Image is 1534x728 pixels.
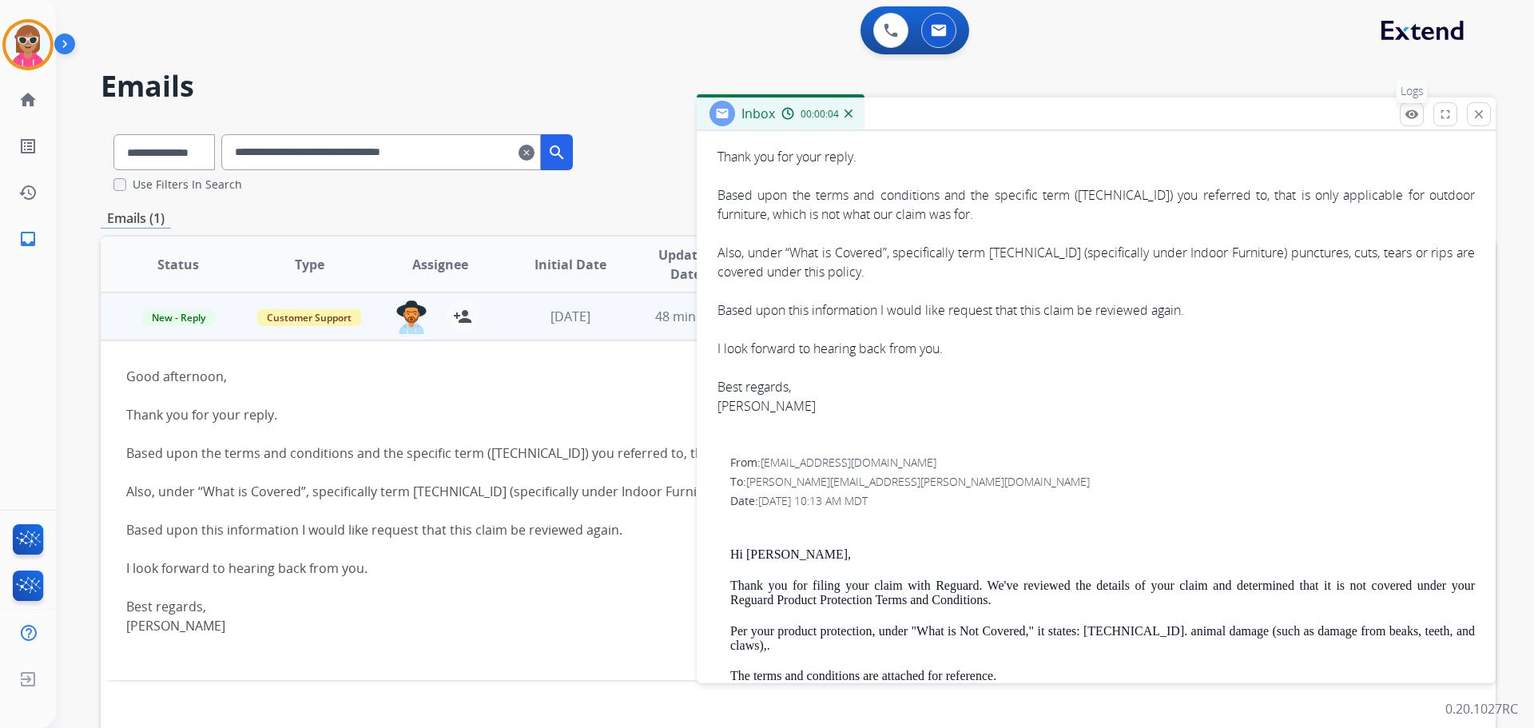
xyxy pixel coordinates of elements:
[395,300,427,334] img: agent-avatar
[101,209,171,229] p: Emails (1)
[157,255,199,274] span: Status
[1397,79,1428,103] p: Logs
[650,245,722,284] span: Updated Date
[730,579,1475,608] p: Thank you for filing your claim with Reguard. We've reviewed the details of your claim and determ...
[18,183,38,202] mat-icon: history
[730,669,1475,683] p: The terms and conditions are attached for reference.
[126,405,1209,424] div: Thank you for your reply.
[758,493,868,508] span: [DATE] 10:13 AM MDT
[741,105,775,122] span: Inbox
[126,520,1209,539] div: Based upon this information I would like request that this claim be reviewed again.
[746,474,1090,489] span: [PERSON_NAME][EMAIL_ADDRESS][PERSON_NAME][DOMAIN_NAME]
[18,137,38,156] mat-icon: list_alt
[257,309,361,326] span: Customer Support
[801,108,839,121] span: 00:00:04
[761,455,936,470] span: [EMAIL_ADDRESS][DOMAIN_NAME]
[6,22,50,67] img: avatar
[717,243,1475,281] div: Also, under “What is Covered”, specifically term [TECHNICAL_ID] (specifically under Indoor Furnit...
[126,444,1209,463] div: Based upon the terms and conditions and the specific term ([TECHNICAL_ID]) you referred to, that ...
[295,255,324,274] span: Type
[101,70,1496,102] h2: Emails
[730,624,1475,654] p: Per your product protection, under "What is Not Covered," it states: [TECHNICAL_ID]. animal damag...
[1445,699,1518,718] p: 0.20.1027RC
[1400,102,1424,126] button: Logs
[717,377,1475,396] div: Best regards,
[453,307,472,326] mat-icon: person_add
[142,309,215,326] span: New - Reply
[126,482,1209,501] div: Also, under “What is Covered”, specifically term [TECHNICAL_ID] (specifically under Indoor Furnit...
[550,308,590,325] span: [DATE]
[717,396,1475,416] div: [PERSON_NAME]
[730,493,1475,509] div: Date:
[730,474,1475,490] div: To:
[730,547,1475,562] p: Hi [PERSON_NAME],
[126,597,1209,616] div: Best regards,
[730,455,1475,471] div: From:
[133,177,242,193] label: Use Filters In Search
[126,367,1209,386] div: Good afternoon,
[126,559,1209,578] div: I look forward to hearing back from you.
[717,339,1475,358] div: I look forward to hearing back from you.
[1438,107,1453,121] mat-icon: fullscreen
[717,185,1475,224] div: Based upon the terms and conditions and the specific term ([TECHNICAL_ID]) you referred to, that ...
[535,255,606,274] span: Initial Date
[655,308,748,325] span: 48 minutes ago
[519,143,535,162] mat-icon: clear
[126,616,1209,635] div: [PERSON_NAME]
[717,147,1475,166] div: Thank you for your reply.
[18,90,38,109] mat-icon: home
[717,300,1475,320] div: Based upon this information I would like request that this claim be reviewed again.
[18,229,38,249] mat-icon: inbox
[1405,107,1419,121] mat-icon: remove_red_eye
[1472,107,1486,121] mat-icon: close
[547,143,566,162] mat-icon: search
[412,255,468,274] span: Assignee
